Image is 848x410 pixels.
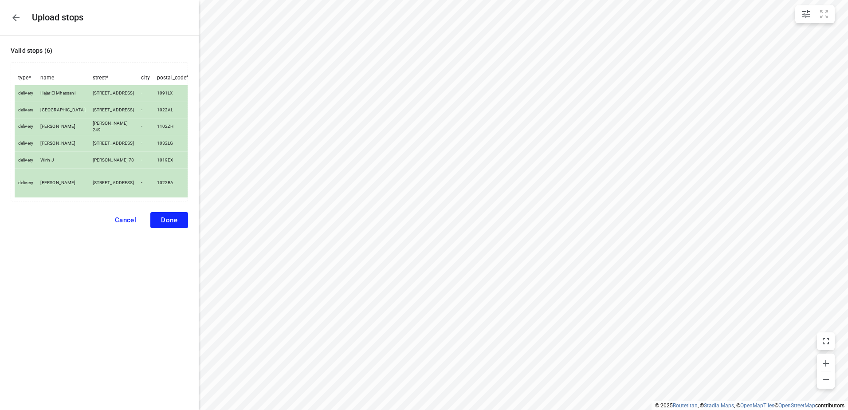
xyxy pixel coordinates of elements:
a: OpenStreetMap [778,402,815,409]
th: name [37,71,89,85]
td: [PERSON_NAME] [37,168,89,197]
td: delivery [15,118,37,135]
td: [STREET_ADDRESS] [89,168,138,197]
th: postal_code * [153,71,192,85]
a: Routetitan [673,402,698,409]
td: [STREET_ADDRESS] [89,135,138,152]
td: 1102ZH [153,118,192,135]
td: delivery [15,168,37,197]
td: [PERSON_NAME] 249 [89,118,138,135]
td: delivery [15,102,37,118]
td: - [137,152,153,169]
th: type * [15,71,37,85]
a: Stadia Maps [704,402,734,409]
td: 1019EX [153,152,192,169]
td: delivery [15,135,37,152]
td: - [137,102,153,118]
td: - [137,168,153,197]
td: 1091LX [153,85,192,102]
a: OpenMapTiles [740,402,774,409]
td: [STREET_ADDRESS] [89,102,138,118]
li: © 2025 , © , © © contributors [655,402,844,409]
th: street * [89,71,138,85]
td: Hajar El Mhassani [37,85,89,102]
div: small contained button group [795,5,835,23]
p: Valid stops ( 6 ) [11,46,188,55]
th: city [137,71,153,85]
h5: Upload stops [32,12,83,23]
td: Wirin J [37,152,89,169]
td: [GEOGRAPHIC_DATA] [37,102,89,118]
td: [PERSON_NAME] 78 [89,152,138,169]
td: - [137,135,153,152]
button: Cancel [104,212,147,228]
td: 1022BA [153,168,192,197]
td: [PERSON_NAME] [37,118,89,135]
td: 1022AL [153,102,192,118]
td: delivery [15,85,37,102]
span: Done [161,216,177,224]
td: - [137,118,153,135]
button: Done [150,212,188,228]
td: [PERSON_NAME] [37,135,89,152]
td: 1032LG [153,135,192,152]
span: Cancel [115,216,137,224]
button: Map settings [797,5,815,23]
td: [STREET_ADDRESS] [89,85,138,102]
td: delivery [15,152,37,169]
td: - [137,85,153,102]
